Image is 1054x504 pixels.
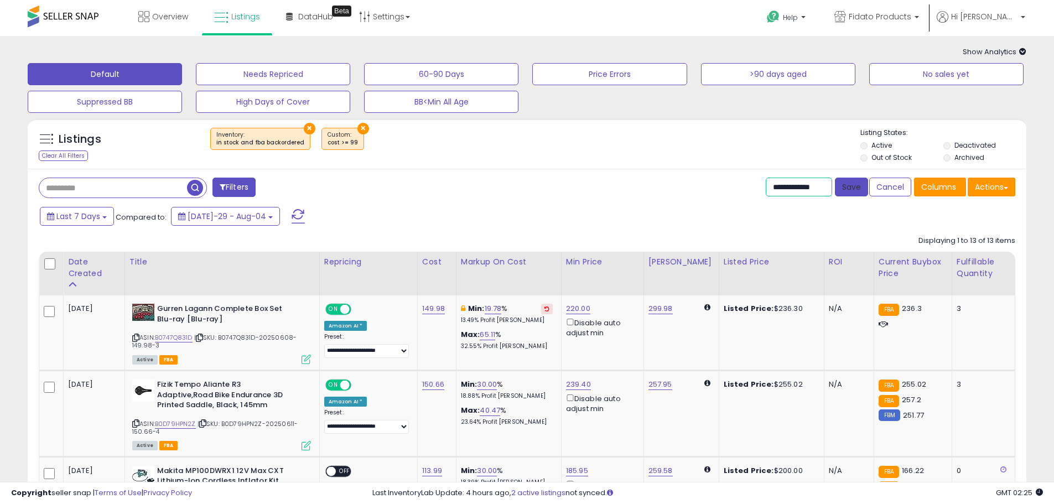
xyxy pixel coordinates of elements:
[954,153,984,162] label: Archived
[196,63,350,85] button: Needs Repriced
[324,397,367,407] div: Amazon AI *
[159,355,178,365] span: FBA
[869,178,911,196] button: Cancel
[157,304,292,327] b: Gurren Lagann Complete Box Set Blu-ray [Blu-ray]
[871,153,912,162] label: Out of Stock
[902,394,921,405] span: 257.2
[461,379,477,389] b: Min:
[326,381,340,390] span: ON
[324,409,409,434] div: Preset:
[701,63,855,85] button: >90 days aged
[28,91,182,113] button: Suppressed BB
[143,487,192,498] a: Privacy Policy
[129,256,315,268] div: Title
[216,131,304,147] span: Inventory :
[364,63,518,85] button: 60-90 Days
[829,466,865,476] div: N/A
[349,381,367,390] span: OFF
[829,380,865,389] div: N/A
[349,305,367,314] span: OFF
[422,303,445,314] a: 149.98
[132,419,298,436] span: | SKU: B0D79HPN2Z-20250611-150.66-4
[357,123,369,134] button: ×
[532,63,687,85] button: Price Errors
[336,466,354,476] span: OFF
[724,380,816,389] div: $255.02
[921,181,956,193] span: Columns
[951,11,1017,22] span: Hi [PERSON_NAME]
[159,441,178,450] span: FBA
[879,466,899,478] small: FBA
[132,380,154,402] img: 31-jr-JAuBL._SL40_.jpg
[328,131,358,147] span: Custom:
[829,304,865,314] div: N/A
[132,380,311,449] div: ASIN:
[132,333,297,350] span: | SKU: B0747Q831D-20250608-149.98-3
[364,91,518,113] button: BB<Min All Age
[648,465,673,476] a: 259.58
[468,303,485,314] b: Min:
[155,419,196,429] a: B0D79HPN2Z
[28,63,182,85] button: Default
[957,380,1006,389] div: 3
[304,123,315,134] button: ×
[324,256,413,268] div: Repricing
[326,305,340,314] span: ON
[477,379,497,390] a: 30.00
[903,410,924,420] span: 251.77
[511,487,565,498] a: 2 active listings
[566,465,588,476] a: 185.95
[879,256,947,279] div: Current Buybox Price
[132,441,158,450] span: All listings currently available for purchase on Amazon
[68,380,112,389] div: [DATE]
[157,380,292,413] b: Fizik Tempo Aliante R3 Adaptive,Road Bike Endurance 3D Printed Saddle, Black, 145mm
[68,466,112,476] div: [DATE]
[68,304,112,314] div: [DATE]
[196,91,350,113] button: High Days of Cover
[456,252,561,295] th: The percentage added to the cost of goods (COGS) that forms the calculator for Min & Max prices.
[879,304,899,316] small: FBA
[461,465,477,476] b: Min:
[566,256,639,268] div: Min Price
[914,178,966,196] button: Columns
[957,304,1006,314] div: 3
[155,333,193,342] a: B0747Q831D
[461,466,553,486] div: %
[724,379,774,389] b: Listed Price:
[461,342,553,350] p: 32.55% Profit [PERSON_NAME]
[835,178,868,196] button: Save
[724,256,819,268] div: Listed Price
[231,11,260,22] span: Listings
[461,392,553,400] p: 18.88% Profit [PERSON_NAME]
[766,10,780,24] i: Get Help
[996,487,1043,498] span: 2025-08-12 02:25 GMT
[968,178,1015,196] button: Actions
[157,466,292,500] b: Makita MP100DWRX1 12V Max CXT Lithium-Ion Cordless Inflator Kit (2.0Ah)
[40,207,114,226] button: Last 7 Days
[461,406,553,426] div: %
[879,395,899,407] small: FBA
[783,13,798,22] span: Help
[566,303,590,314] a: 220.00
[957,466,1006,476] div: 0
[298,11,333,22] span: DataHub
[648,303,673,314] a: 299.98
[324,321,367,331] div: Amazon AI *
[480,329,495,340] a: 65.11
[132,466,154,488] img: 4150NbwyBhL._SL40_.jpg
[724,466,816,476] div: $200.00
[480,405,500,416] a: 40.47
[461,304,553,324] div: %
[648,379,672,390] a: 257.95
[477,465,497,476] a: 30.00
[68,256,120,279] div: Date Created
[171,207,280,226] button: [DATE]-29 - Aug-04
[566,316,635,338] div: Disable auto adjust min
[902,303,922,314] span: 236.3
[879,409,900,421] small: FBM
[461,329,480,340] b: Max:
[39,150,88,161] div: Clear All Filters
[95,487,142,498] a: Terms of Use
[758,2,817,36] a: Help
[422,465,442,476] a: 113.99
